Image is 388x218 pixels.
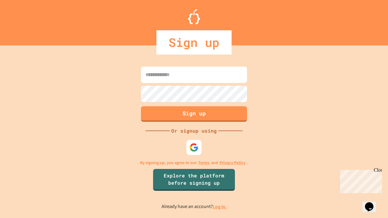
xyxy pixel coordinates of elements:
[153,169,235,191] a: Explore the platform before signing up
[162,203,227,210] p: Already have an account?
[188,9,200,24] img: Logo.svg
[363,194,382,212] iframe: chat widget
[170,127,218,134] div: Or signup using
[156,30,232,54] div: Sign up
[140,160,248,166] p: By signing up, you agree to our and .
[189,143,199,152] img: google-icon.svg
[219,160,246,166] a: Privacy Policy
[338,167,382,193] iframe: chat widget
[141,106,247,122] button: Sign up
[198,160,209,166] a: Terms
[2,2,42,38] div: Chat with us now!Close
[213,203,227,210] a: Log in.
